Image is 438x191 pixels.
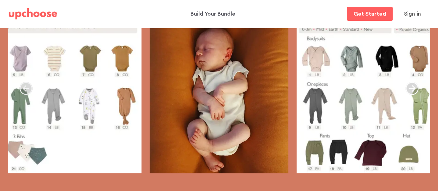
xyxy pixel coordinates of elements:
[404,11,421,17] span: Sign in
[190,7,237,21] a: Build Your Bundle
[190,8,235,19] p: Build Your Bundle
[9,7,57,21] a: UpChoose
[395,7,430,21] button: Sign in
[9,8,57,19] img: UpChoose
[354,11,386,17] p: Get Started
[347,7,393,21] a: Get Started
